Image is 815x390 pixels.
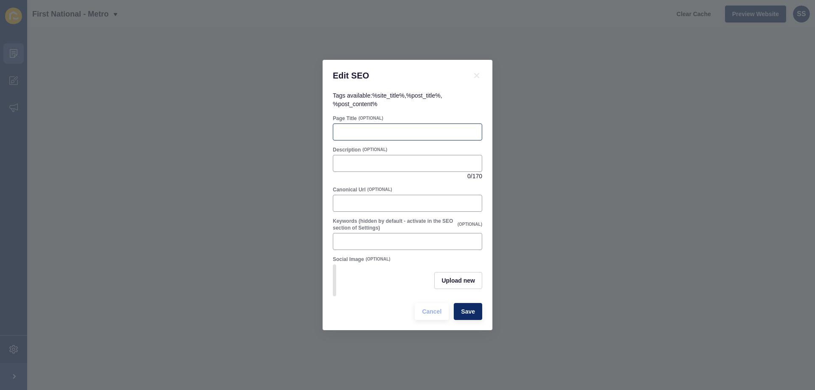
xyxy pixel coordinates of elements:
[333,70,461,81] h1: Edit SEO
[367,187,392,193] span: (OPTIONAL)
[472,172,482,180] span: 170
[333,186,365,193] label: Canonical Url
[363,147,387,153] span: (OPTIONAL)
[333,101,377,107] code: %post_content%
[422,307,441,316] span: Cancel
[458,222,482,227] span: (OPTIONAL)
[471,172,472,180] span: /
[406,92,441,99] code: %post_title%
[434,272,482,289] button: Upload new
[415,303,449,320] button: Cancel
[372,92,405,99] code: %site_title%
[333,218,456,231] label: Keywords (hidden by default - activate in the SEO section of Settings)
[333,146,361,153] label: Description
[461,307,475,316] span: Save
[441,276,475,285] span: Upload new
[358,115,383,121] span: (OPTIONAL)
[333,115,357,122] label: Page Title
[454,303,482,320] button: Save
[333,256,364,263] label: Social Image
[467,172,471,180] span: 0
[365,256,390,262] span: (OPTIONAL)
[333,92,442,107] span: Tags available: , ,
